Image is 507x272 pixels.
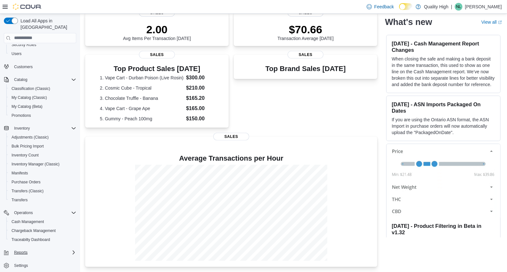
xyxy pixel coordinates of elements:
[6,111,79,120] button: Promotions
[6,160,79,169] button: Inventory Manager (Classic)
[399,3,413,10] input: Dark Mode
[6,226,79,235] button: Chargeback Management
[392,223,495,236] h3: [DATE] - Product Filtering in Beta in v1.32
[14,263,28,268] span: Settings
[12,153,39,158] span: Inventory Count
[9,160,62,168] a: Inventory Manager (Classic)
[9,169,30,177] a: Manifests
[9,169,76,177] span: Manifests
[392,40,495,53] h3: [DATE] - Cash Management Report Changes
[12,144,44,149] span: Bulk Pricing Import
[9,227,58,235] a: Chargeback Management
[14,210,33,215] span: Operations
[364,0,397,13] a: Feedback
[12,262,30,269] a: Settings
[6,133,79,142] button: Adjustments (Classic)
[13,4,42,10] img: Cova
[12,95,47,100] span: My Catalog (Classic)
[277,23,334,36] p: $70.66
[123,23,191,36] p: 2.00
[6,169,79,178] button: Manifests
[424,3,448,11] p: Quality High
[1,248,79,257] button: Reports
[123,23,191,41] div: Avg Items Per Transaction [DATE]
[9,151,41,159] a: Inventory Count
[392,116,495,135] p: If you are using the Ontario ASN format, the ASN Import in purchase orders will now automatically...
[12,180,41,185] span: Purchase Orders
[9,41,39,49] a: Security Roles
[12,113,31,118] span: Promotions
[12,76,30,84] button: Catalog
[9,236,76,244] span: Traceabilty Dashboard
[1,62,79,71] button: Customers
[9,94,50,101] a: My Catalog (Classic)
[100,116,184,122] dt: 5. Gummy - Peach 100mg
[9,178,43,186] a: Purchase Orders
[12,219,44,224] span: Cash Management
[12,86,50,91] span: Classification (Classic)
[12,135,49,140] span: Adjustments (Classic)
[9,133,51,141] a: Adjustments (Classic)
[100,75,184,81] dt: 1. Vape Cart - Durban Poison (Live Rosin)
[12,237,50,242] span: Traceabilty Dashboard
[9,41,76,49] span: Security Roles
[6,84,79,93] button: Classification (Classic)
[374,4,394,10] span: Feedback
[1,208,79,217] button: Operations
[12,209,76,217] span: Operations
[9,187,46,195] a: Transfers (Classic)
[9,187,76,195] span: Transfers (Classic)
[6,93,79,102] button: My Catalog (Classic)
[9,218,76,226] span: Cash Management
[1,261,79,270] button: Settings
[9,112,34,119] a: Promotions
[90,155,372,162] h4: Average Transactions per Hour
[9,236,53,244] a: Traceabilty Dashboard
[9,196,76,204] span: Transfers
[9,50,24,58] a: Users
[12,124,32,132] button: Inventory
[12,63,76,71] span: Customers
[100,85,184,91] dt: 2. Cosmic Cube - Tropical
[12,162,60,167] span: Inventory Manager (Classic)
[12,188,44,194] span: Transfers (Classic)
[9,178,76,186] span: Purchase Orders
[9,151,76,159] span: Inventory Count
[6,102,79,111] button: My Catalog (Beta)
[9,85,76,92] span: Classification (Classic)
[14,64,33,69] span: Customers
[9,142,46,150] a: Bulk Pricing Import
[1,75,79,84] button: Catalog
[6,235,79,244] button: Traceabilty Dashboard
[12,124,76,132] span: Inventory
[100,95,184,101] dt: 3. Chocolate Truffle - Banana
[455,3,462,11] div: Nate Lyons
[6,151,79,160] button: Inventory Count
[9,112,76,119] span: Promotions
[277,23,334,41] div: Transaction Average [DATE]
[9,227,76,235] span: Chargeback Management
[9,85,53,92] a: Classification (Classic)
[9,50,76,58] span: Users
[12,197,28,203] span: Transfers
[6,187,79,196] button: Transfers (Classic)
[9,103,45,110] a: My Catalog (Beta)
[1,124,79,133] button: Inventory
[186,94,214,102] dd: $165.20
[9,218,46,226] a: Cash Management
[12,249,76,256] span: Reports
[186,105,214,112] dd: $165.00
[213,133,249,140] span: Sales
[456,3,461,11] span: NL
[288,51,323,59] span: Sales
[392,55,495,87] p: When closing the safe and making a bank deposit in the same transaction, this used to show as one...
[9,142,76,150] span: Bulk Pricing Import
[14,126,30,131] span: Inventory
[9,196,30,204] a: Transfers
[12,261,76,269] span: Settings
[100,105,184,112] dt: 4. Vape Cart - Grape Ape
[6,217,79,226] button: Cash Management
[9,94,76,101] span: My Catalog (Classic)
[12,42,36,47] span: Security Roles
